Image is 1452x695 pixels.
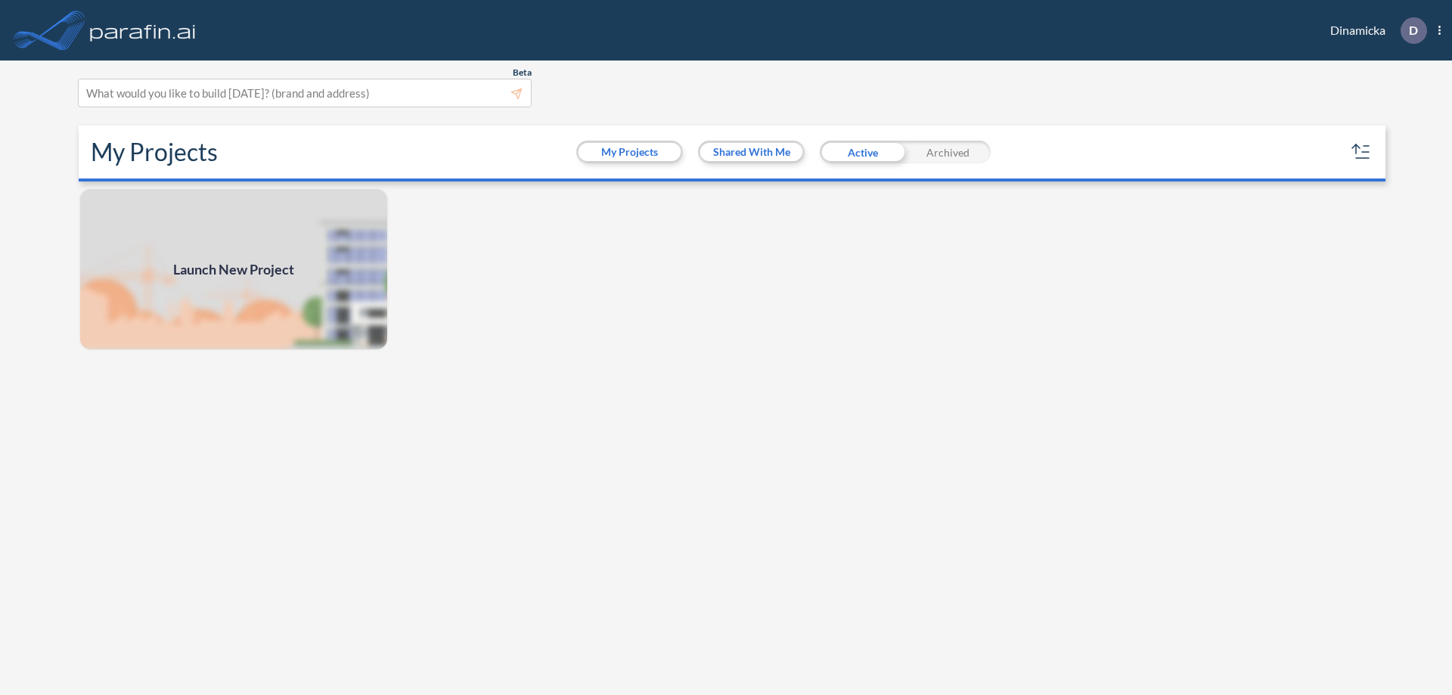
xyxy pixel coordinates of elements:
[579,143,681,161] button: My Projects
[905,141,991,163] div: Archived
[79,188,389,351] img: add
[820,141,905,163] div: Active
[87,15,199,45] img: logo
[173,259,294,280] span: Launch New Project
[1308,17,1441,44] div: Dinamicka
[79,188,389,351] a: Launch New Project
[700,143,802,161] button: Shared With Me
[1409,23,1418,37] p: D
[513,67,532,79] span: Beta
[91,138,218,166] h2: My Projects
[1349,140,1373,164] button: sort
